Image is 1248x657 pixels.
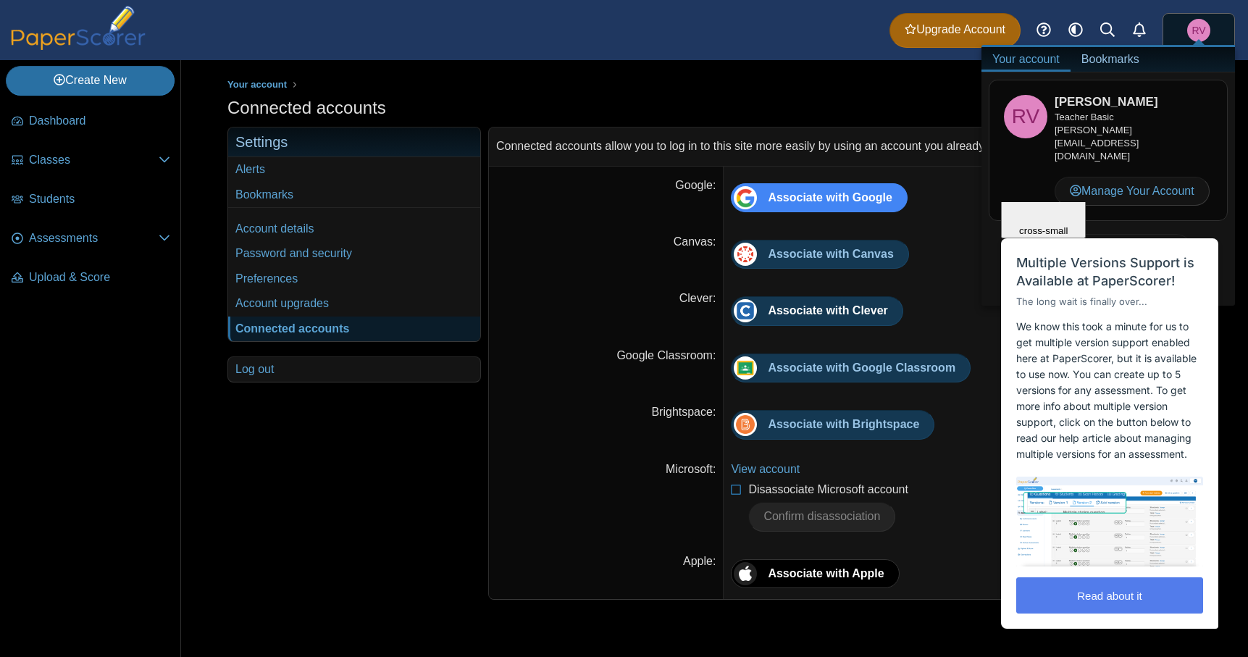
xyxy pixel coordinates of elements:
[994,202,1227,636] iframe: Help Scout Beacon - Messages and Notifications
[905,22,1005,38] span: Upgrade Account
[1055,111,1213,164] div: [PERSON_NAME][EMAIL_ADDRESS][DOMAIN_NAME]
[731,240,908,269] a: Associate with Canvas
[731,463,800,475] a: View account
[29,191,170,207] span: Students
[228,183,480,207] a: Bookmarks
[1071,47,1150,72] a: Bookmarks
[228,217,480,241] a: Account details
[989,277,1228,298] div: •
[768,418,919,430] span: Associate with Brightspace
[1187,19,1210,42] span: Robert Velton
[228,157,480,182] a: Alerts
[29,269,170,285] span: Upload & Score
[1163,13,1235,48] a: Robert Velton
[768,191,892,204] span: Associate with Google
[748,502,895,531] button: Confirm disassociation
[748,483,908,495] span: Disassociate Microsoft account
[489,127,1201,165] div: Connected accounts allow you to log in to this site more easily by using an account you already h...
[651,406,716,418] label: Brightspace
[228,357,480,382] a: Log out
[6,222,176,256] a: Assessments
[6,66,175,95] a: Create New
[763,510,880,522] span: Confirm disassociation
[6,183,176,217] a: Students
[6,104,176,139] a: Dashboard
[1004,95,1047,138] span: Robert Velton
[768,361,955,374] span: Associate with Google Classroom
[6,6,151,50] img: PaperScorer
[981,47,1071,72] a: Your account
[1123,14,1155,46] a: Alerts
[768,304,887,317] span: Associate with Clever
[768,248,893,260] span: Associate with Canvas
[6,143,176,178] a: Classes
[29,113,170,129] span: Dashboard
[674,235,716,248] label: Canvas
[227,79,287,90] span: Your account
[731,410,934,439] a: Associate with Brightspace
[1012,106,1039,127] span: Robert Velton
[224,76,290,94] a: Your account
[1055,93,1213,111] h3: [PERSON_NAME]
[731,296,903,325] a: Associate with Clever
[228,291,480,316] a: Account upgrades
[889,13,1021,48] a: Upgrade Account
[679,292,716,304] label: Clever
[6,40,151,52] a: PaperScorer
[29,152,159,168] span: Classes
[228,127,480,157] h3: Settings
[666,463,716,475] label: Microsoft
[1192,25,1205,35] span: Robert Velton
[675,179,716,191] label: Google
[1055,177,1210,206] a: Manage Your Account
[228,241,480,266] a: Password and security
[731,353,971,382] a: Associate with Google Classroom
[227,96,386,120] h1: Connected accounts
[683,555,716,567] label: Apple
[768,567,884,579] span: Associate with Apple
[228,267,480,291] a: Preferences
[731,183,908,212] a: Associate with Google
[731,559,899,588] a: Associate with Apple
[616,349,716,361] label: Google Classroom
[6,261,176,296] a: Upload & Score
[228,317,480,341] a: Connected accounts
[29,230,159,246] span: Assessments
[1055,112,1114,122] span: Teacher Basic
